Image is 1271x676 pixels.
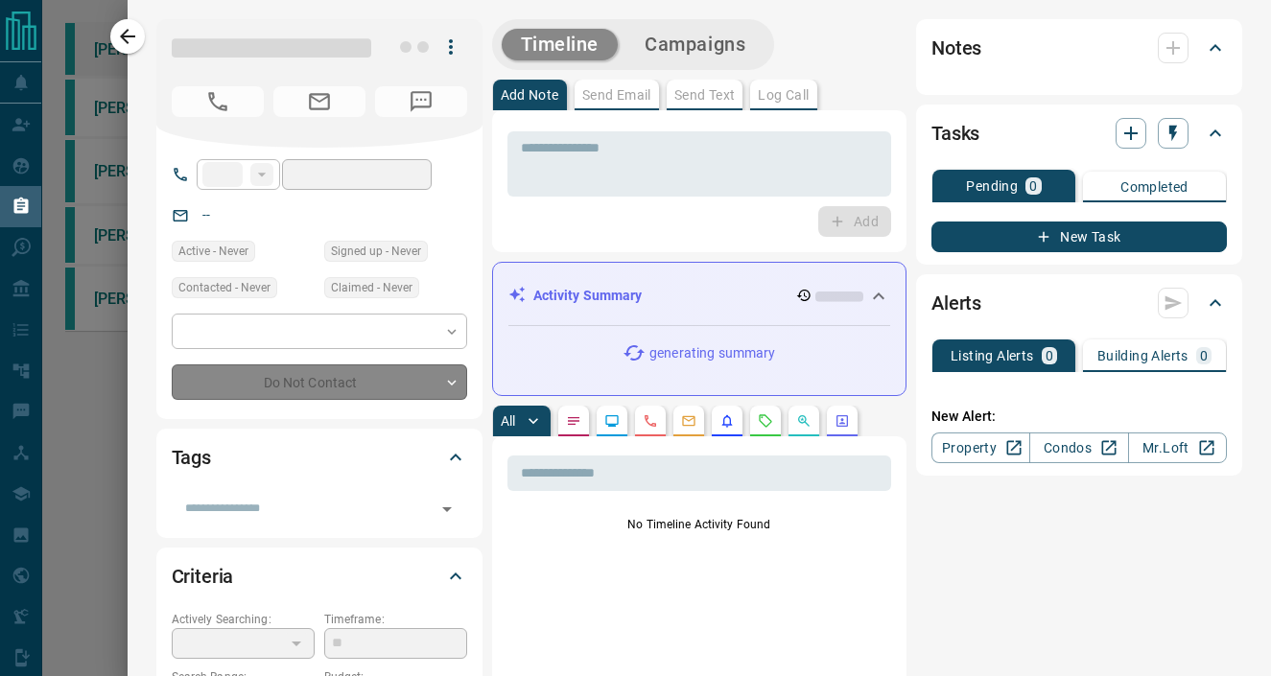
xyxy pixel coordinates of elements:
[1097,349,1189,362] p: Building Alerts
[1200,349,1208,362] p: 0
[331,278,412,297] span: Claimed - Never
[508,278,891,314] div: Activity Summary
[931,118,979,149] h2: Tasks
[331,242,421,261] span: Signed up - Never
[172,611,315,628] p: Actively Searching:
[643,413,658,429] svg: Calls
[625,29,765,60] button: Campaigns
[1029,432,1128,463] a: Condos
[1120,180,1189,194] p: Completed
[178,242,248,261] span: Active - Never
[172,561,234,592] h2: Criteria
[533,286,643,306] p: Activity Summary
[172,86,264,117] span: No Number
[434,496,460,523] button: Open
[172,434,467,480] div: Tags
[172,442,211,473] h2: Tags
[604,413,620,429] svg: Lead Browsing Activity
[681,413,696,429] svg: Emails
[758,413,773,429] svg: Requests
[1046,349,1053,362] p: 0
[502,29,619,60] button: Timeline
[966,179,1018,193] p: Pending
[507,516,892,533] p: No Timeline Activity Found
[931,407,1227,427] p: New Alert:
[202,207,210,222] a: --
[566,413,581,429] svg: Notes
[931,288,981,318] h2: Alerts
[178,278,271,297] span: Contacted - Never
[501,414,516,428] p: All
[273,86,365,117] span: No Email
[931,432,1030,463] a: Property
[796,413,812,429] svg: Opportunities
[324,611,467,628] p: Timeframe:
[501,88,559,102] p: Add Note
[1029,179,1037,193] p: 0
[931,280,1227,326] div: Alerts
[1128,432,1227,463] a: Mr.Loft
[951,349,1034,362] p: Listing Alerts
[931,33,981,63] h2: Notes
[931,110,1227,156] div: Tasks
[931,221,1227,252] button: New Task
[931,25,1227,71] div: Notes
[172,364,467,400] div: Do Not Contact
[719,413,735,429] svg: Listing Alerts
[835,413,850,429] svg: Agent Actions
[375,86,467,117] span: No Number
[172,553,467,599] div: Criteria
[649,343,775,363] p: generating summary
